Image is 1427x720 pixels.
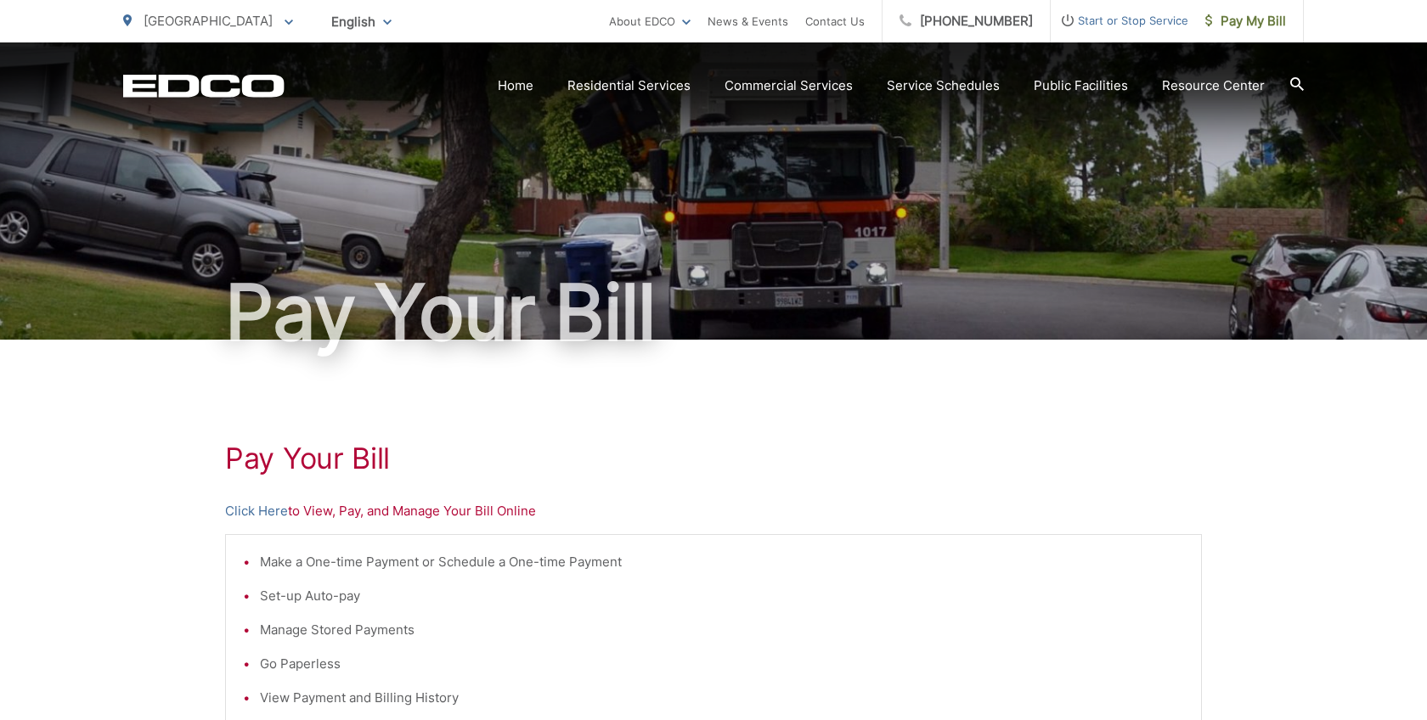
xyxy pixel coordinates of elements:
a: Resource Center [1162,76,1265,96]
h1: Pay Your Bill [123,270,1304,355]
a: Commercial Services [725,76,853,96]
a: Residential Services [567,76,691,96]
span: Pay My Bill [1205,11,1286,31]
a: Home [498,76,533,96]
p: to View, Pay, and Manage Your Bill Online [225,501,1202,521]
li: Manage Stored Payments [260,620,1184,640]
a: Public Facilities [1034,76,1128,96]
a: News & Events [708,11,788,31]
span: English [319,7,404,37]
a: Contact Us [805,11,865,31]
span: [GEOGRAPHIC_DATA] [144,13,273,29]
a: Click Here [225,501,288,521]
a: About EDCO [609,11,691,31]
li: Go Paperless [260,654,1184,674]
li: Make a One-time Payment or Schedule a One-time Payment [260,552,1184,572]
h1: Pay Your Bill [225,442,1202,475]
li: View Payment and Billing History [260,688,1184,708]
li: Set-up Auto-pay [260,586,1184,606]
a: Service Schedules [887,76,1000,96]
a: EDCD logo. Return to the homepage. [123,74,285,98]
